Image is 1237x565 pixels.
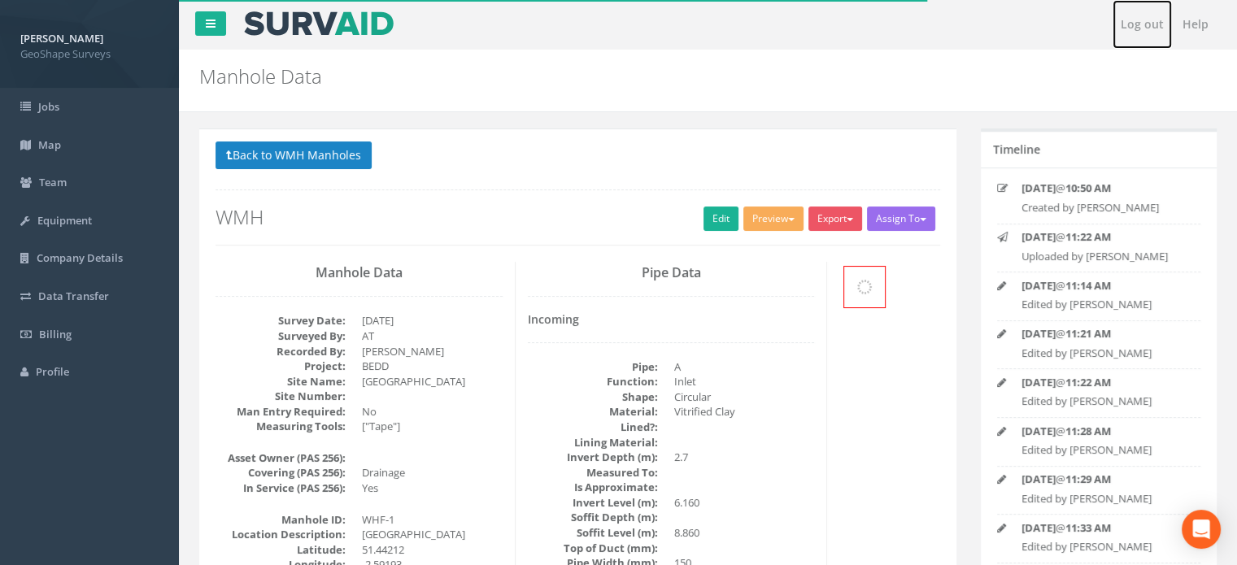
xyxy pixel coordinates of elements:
p: @ [1021,229,1187,245]
h5: Timeline [993,143,1040,155]
p: @ [1021,375,1187,390]
span: Map [38,137,61,152]
h2: WMH [216,206,940,228]
dt: Soffit Depth (m): [528,510,658,525]
dd: Vitrified Clay [674,404,815,419]
p: Edited by [PERSON_NAME] [1021,442,1187,458]
dt: Material: [528,404,658,419]
h4: Incoming [528,313,815,325]
button: Preview [743,206,804,231]
dt: Recorded By: [216,344,346,359]
button: Export [808,206,862,231]
span: Jobs [38,99,59,114]
p: @ [1021,180,1187,196]
dt: Covering (PAS 256): [216,465,346,480]
h3: Pipe Data [528,266,815,280]
p: Edited by [PERSON_NAME] [1021,346,1187,361]
dd: [PERSON_NAME] [362,344,503,359]
div: Open Intercom Messenger [1182,510,1221,549]
span: Equipment [37,213,92,228]
dd: WHF-1 [362,512,503,528]
a: Edit [703,206,738,231]
dt: Is Approximate: [528,480,658,495]
p: Edited by [PERSON_NAME] [1021,491,1187,506]
dt: Measured To: [528,465,658,480]
p: @ [1021,472,1187,487]
dd: Drainage [362,465,503,480]
strong: [DATE] [1021,229,1056,244]
span: Company Details [37,250,123,265]
p: Edited by [PERSON_NAME] [1021,297,1187,312]
dd: Circular [674,389,815,405]
button: Assign To [867,206,935,231]
dd: BEDD [362,359,503,374]
dd: AT [362,328,503,344]
dd: Inlet [674,374,815,389]
dt: Measuring Tools: [216,419,346,434]
span: Profile [36,364,69,379]
dt: Site Number: [216,389,346,404]
dt: Manhole ID: [216,512,346,528]
dt: Location Description: [216,527,346,542]
dt: Surveyed By: [216,328,346,344]
p: Edited by [PERSON_NAME] [1021,393,1187,409]
dt: Lining Material: [528,435,658,450]
dt: Function: [528,374,658,389]
span: Data Transfer [38,289,109,303]
dt: Survey Date: [216,313,346,328]
dd: [GEOGRAPHIC_DATA] [362,527,503,542]
strong: 11:33 AM [1065,520,1111,535]
strong: 11:14 AM [1065,278,1111,293]
dt: Invert Depth (m): [528,450,658,465]
strong: 11:21 AM [1065,326,1111,341]
dd: 6.160 [674,495,815,511]
dd: 51.44212 [362,542,503,558]
p: @ [1021,424,1187,439]
a: [PERSON_NAME] GeoShape Surveys [20,27,159,61]
h2: Manhole Data [199,66,1043,87]
p: @ [1021,278,1187,293]
dd: A [674,359,815,375]
strong: [DATE] [1021,472,1056,486]
strong: 11:29 AM [1065,472,1111,486]
dt: Site Name: [216,374,346,389]
dt: Soffit Level (m): [528,525,658,541]
button: Back to WMH Manholes [216,141,372,169]
dt: Project: [216,359,346,374]
dd: No [362,404,503,419]
strong: 10:50 AM [1065,180,1111,195]
dd: [DATE] [362,313,503,328]
dd: [GEOGRAPHIC_DATA] [362,374,503,389]
strong: [PERSON_NAME] [20,31,103,46]
strong: [DATE] [1021,278,1056,293]
dt: In Service (PAS 256): [216,480,346,496]
strong: [DATE] [1021,375,1056,389]
span: Billing [39,327,72,341]
p: Uploaded by [PERSON_NAME] [1021,249,1187,264]
span: GeoShape Surveys [20,46,159,62]
p: @ [1021,520,1187,536]
dt: Latitude: [216,542,346,558]
dd: Yes [362,480,503,496]
dd: ["Tape"] [362,419,503,434]
dt: Top of Duct (mm): [528,541,658,556]
dt: Asset Owner (PAS 256): [216,450,346,466]
strong: 11:28 AM [1065,424,1111,438]
strong: [DATE] [1021,520,1056,535]
strong: [DATE] [1021,180,1056,195]
strong: [DATE] [1021,326,1056,341]
p: Created by [PERSON_NAME] [1021,200,1187,215]
h3: Manhole Data [216,266,503,280]
dd: 8.860 [674,525,815,541]
span: Team [39,175,67,189]
strong: 11:22 AM [1065,229,1111,244]
dt: Shape: [528,389,658,405]
strong: 11:22 AM [1065,375,1111,389]
dd: 2.7 [674,450,815,465]
p: Edited by [PERSON_NAME] [1021,539,1187,554]
dt: Man Entry Required: [216,404,346,419]
strong: [DATE] [1021,424,1056,438]
dt: Pipe: [528,359,658,375]
dt: Lined?: [528,419,658,435]
dt: Invert Level (m): [528,495,658,511]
